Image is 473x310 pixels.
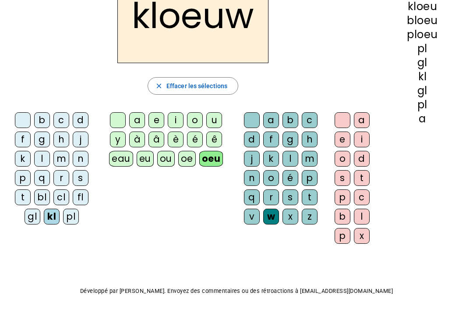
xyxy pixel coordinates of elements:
div: m [302,151,318,167]
div: kloeu [386,1,459,12]
div: bl [34,189,50,205]
div: x [354,228,370,244]
div: o [187,112,203,128]
div: s [73,170,88,186]
div: p [15,170,31,186]
div: e [335,132,350,147]
div: p [302,170,318,186]
div: d [73,112,88,128]
div: â [148,132,164,147]
div: r [263,189,279,205]
div: gl [25,209,40,224]
div: ê [206,132,222,147]
div: b [34,112,50,128]
div: h [302,132,318,147]
div: é [187,132,203,147]
div: b [335,209,350,224]
div: h [53,132,69,147]
span: Effacer les sélections [166,81,227,91]
div: p [335,189,350,205]
div: y [110,132,126,147]
div: p [335,228,350,244]
div: cl [53,189,69,205]
div: o [263,170,279,186]
div: l [34,151,50,167]
div: à [129,132,145,147]
div: u [206,112,222,128]
div: f [263,132,279,147]
div: j [244,151,260,167]
div: a [129,112,145,128]
div: bloeu [386,15,459,26]
div: è [168,132,184,147]
div: kl [44,209,60,224]
div: eu [137,151,154,167]
button: Effacer les sélections [148,77,238,95]
div: eau [109,151,133,167]
div: pl [386,43,459,54]
div: s [335,170,350,186]
div: w [263,209,279,224]
div: b [282,112,298,128]
div: g [282,132,298,147]
div: ou [157,151,175,167]
div: d [244,132,260,147]
div: i [354,132,370,147]
div: g [34,132,50,147]
div: k [15,151,31,167]
div: c [53,112,69,128]
div: a [354,112,370,128]
p: Développé par [PERSON_NAME]. Envoyez des commentaires ou des rétroactions à [EMAIL_ADDRESS][DOMAI... [7,286,466,296]
div: gl [386,57,459,68]
div: pl [63,209,79,224]
div: pl [386,100,459,110]
div: c [354,189,370,205]
div: kl [386,71,459,82]
div: s [282,189,298,205]
div: x [282,209,298,224]
div: k [263,151,279,167]
div: q [34,170,50,186]
div: a [386,114,459,124]
div: l [354,209,370,224]
div: fl [73,189,88,205]
div: m [53,151,69,167]
div: ploeu [386,29,459,40]
div: v [244,209,260,224]
div: é [282,170,298,186]
div: c [302,112,318,128]
div: d [354,151,370,167]
div: e [148,112,164,128]
div: oe [178,151,196,167]
mat-icon: close [155,82,163,90]
div: oeu [199,151,223,167]
div: r [53,170,69,186]
div: f [15,132,31,147]
div: n [244,170,260,186]
div: o [335,151,350,167]
div: t [302,189,318,205]
div: j [73,132,88,147]
div: n [73,151,88,167]
div: l [282,151,298,167]
div: q [244,189,260,205]
div: a [263,112,279,128]
div: i [168,112,184,128]
div: gl [386,86,459,96]
div: z [302,209,318,224]
div: t [354,170,370,186]
div: t [15,189,31,205]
